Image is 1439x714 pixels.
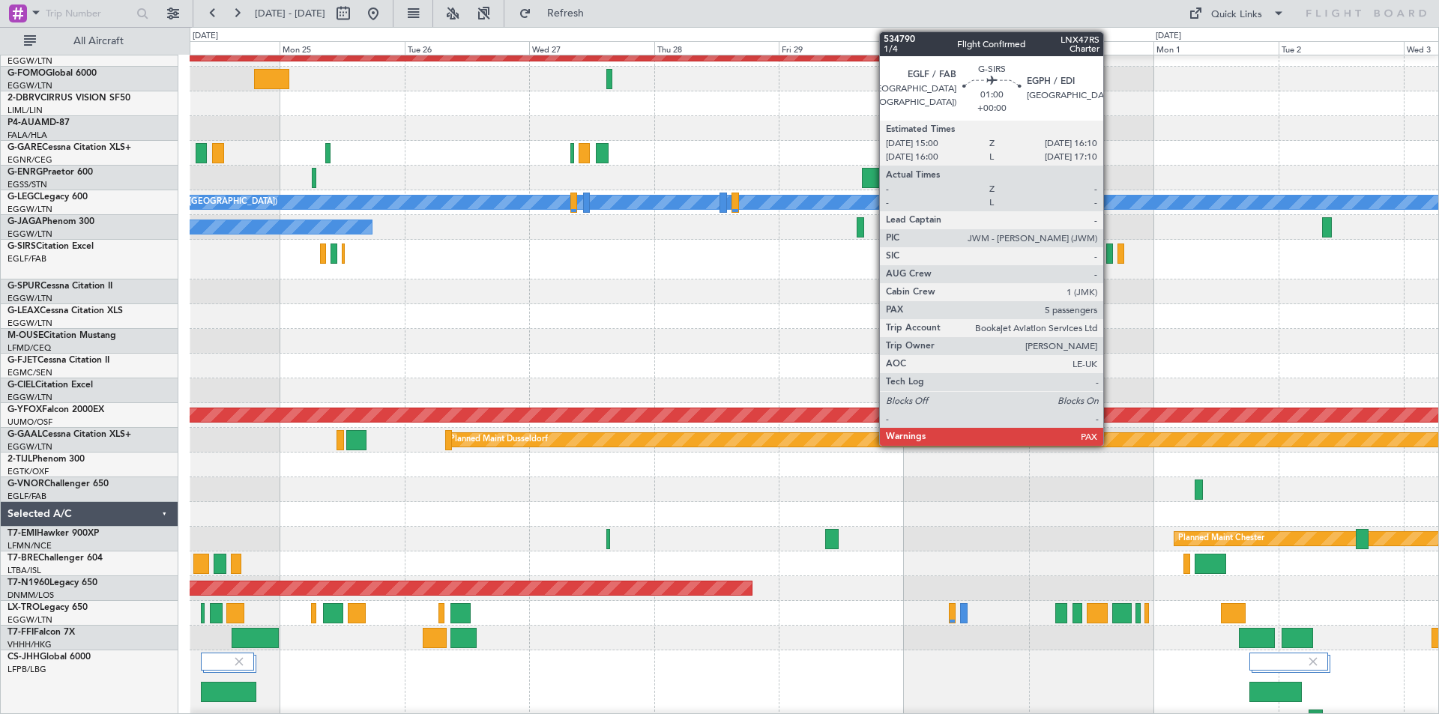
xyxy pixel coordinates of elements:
a: G-ENRGPraetor 600 [7,168,93,177]
span: G-LEAX [7,306,40,315]
span: All Aircraft [39,36,158,46]
a: EGGW/LTN [7,318,52,329]
span: G-YFOX [7,405,42,414]
div: Tue 2 [1279,41,1404,55]
a: G-SIRSCitation Excel [7,242,94,251]
button: Quick Links [1181,1,1292,25]
a: G-VNORChallenger 650 [7,479,109,488]
a: FALA/HLA [7,130,47,141]
span: 2-TIJL [7,455,32,464]
a: M-OUSECitation Mustang [7,331,116,340]
div: Planned Maint Dusseldorf [450,429,548,451]
a: EGGW/LTN [7,441,52,453]
div: Thu 28 [654,41,779,55]
a: G-LEGCLegacy 600 [7,193,88,202]
a: EGTK/OXF [7,466,49,477]
a: LFMN/NCE [7,540,52,551]
a: LX-TROLegacy 650 [7,603,88,612]
a: LTBA/ISL [7,565,41,576]
a: EGGW/LTN [7,80,52,91]
a: EGLF/FAB [7,491,46,502]
div: Sat 30 [904,41,1029,55]
span: T7-N1960 [7,578,49,587]
a: EGGW/LTN [7,392,52,403]
a: DNMM/LOS [7,590,54,601]
div: [DATE] [1156,30,1181,43]
span: G-CIEL [7,381,35,390]
span: G-FJET [7,356,37,365]
a: 2-TIJLPhenom 300 [7,455,85,464]
div: Tue 26 [405,41,530,55]
span: P4-AUA [7,118,41,127]
a: G-YFOXFalcon 2000EX [7,405,104,414]
span: G-GARE [7,143,42,152]
a: EGGW/LTN [7,614,52,626]
a: EGGW/LTN [7,204,52,215]
span: G-ENRG [7,168,43,177]
a: LFMD/CEQ [7,342,51,354]
a: LIML/LIN [7,105,43,116]
a: EGGW/LTN [7,229,52,240]
a: EGGW/LTN [7,293,52,304]
a: T7-FFIFalcon 7X [7,628,75,637]
span: G-GAAL [7,430,42,439]
a: G-LEAXCessna Citation XLS [7,306,123,315]
div: Mon 25 [280,41,405,55]
input: Trip Number [46,2,132,25]
button: Refresh [512,1,602,25]
a: G-FOMOGlobal 6000 [7,69,97,78]
span: CS-JHH [7,653,40,662]
a: G-GARECessna Citation XLS+ [7,143,131,152]
span: LX-TRO [7,603,40,612]
a: P4-AUAMD-87 [7,118,70,127]
a: T7-EMIHawker 900XP [7,529,99,538]
img: gray-close.svg [1306,655,1320,668]
a: G-CIELCitation Excel [7,381,93,390]
a: T7-N1960Legacy 650 [7,578,97,587]
button: All Aircraft [16,29,163,53]
span: T7-EMI [7,529,37,538]
span: M-OUSE [7,331,43,340]
span: G-VNOR [7,479,44,488]
a: VHHH/HKG [7,639,52,650]
div: Mon 1 [1153,41,1279,55]
span: G-FOMO [7,69,46,78]
a: T7-BREChallenger 604 [7,554,103,563]
span: G-LEGC [7,193,40,202]
a: UUMO/OSF [7,417,52,428]
div: Wed 27 [529,41,654,55]
a: G-SPURCessna Citation II [7,282,112,291]
div: Sun 31 [1029,41,1154,55]
span: G-SPUR [7,282,40,291]
a: CS-JHHGlobal 6000 [7,653,91,662]
a: 2-DBRVCIRRUS VISION SF50 [7,94,130,103]
div: Sun 24 [154,41,280,55]
span: [DATE] - [DATE] [255,7,325,20]
span: Refresh [534,8,597,19]
div: Planned Maint Chester [1178,527,1264,550]
span: 2-DBRV [7,94,40,103]
div: [DATE] [193,30,218,43]
span: T7-FFI [7,628,34,637]
div: Fri 29 [779,41,904,55]
img: gray-close.svg [232,655,246,668]
a: G-FJETCessna Citation II [7,356,109,365]
div: Quick Links [1211,7,1262,22]
a: EGSS/STN [7,179,47,190]
a: G-GAALCessna Citation XLS+ [7,430,131,439]
a: EGGW/LTN [7,55,52,67]
a: LFPB/LBG [7,664,46,675]
a: G-JAGAPhenom 300 [7,217,94,226]
span: G-JAGA [7,217,42,226]
span: G-SIRS [7,242,36,251]
a: EGMC/SEN [7,367,52,378]
a: EGNR/CEG [7,154,52,166]
a: EGLF/FAB [7,253,46,264]
span: T7-BRE [7,554,38,563]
